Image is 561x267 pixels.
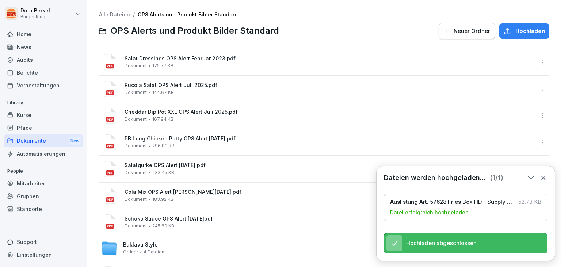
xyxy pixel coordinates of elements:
span: 233.45 KB [152,170,174,175]
button: Hochladen [499,23,549,39]
span: ( 1 / 1 ) [490,174,503,182]
p: Library [4,97,83,109]
p: People [4,165,83,177]
a: Standorte [4,203,83,215]
span: 167.94 KB [152,117,173,122]
span: 296.89 KB [152,143,175,148]
a: Kurse [4,109,83,121]
span: Dokument [125,90,147,95]
div: New [69,137,81,145]
span: Ordner [123,249,138,255]
span: Cola Mix OPS Alert [PERSON_NAME][DATE].pdf [125,189,534,195]
span: 175.77 KB [152,63,173,68]
span: Baklava Style [123,242,158,248]
span: / [133,12,135,18]
span: Datei erfolgreich hochgeladen [390,209,469,216]
a: Einstellungen [4,248,83,261]
span: Auslistung Art. 57628 Fries Box HD - Supply News - BK Manager.pdf [390,199,514,205]
span: Dokument [125,170,147,175]
a: News [4,41,83,53]
span: Dokument [125,63,147,68]
div: Dokumente [4,134,83,148]
span: Hochladen abgeschlossen [406,240,477,247]
span: 52.73 KB [518,199,541,205]
a: DokumenteNew [4,134,83,148]
a: Audits [4,53,83,66]
a: OPS Alerts und Produkt Bilder Standard [138,11,238,18]
span: PB Long Chicken Patty OPS Alert [DATE].pdf [125,136,534,142]
button: Neuer Ordner [439,23,495,39]
span: Salat Dressings OPS Alert Februar 2023.pdf [125,56,534,62]
a: Baklava StyleOrdner4 Dateien [101,240,534,256]
p: Doro Berkel [20,8,50,14]
a: Berichte [4,66,83,79]
a: Gruppen [4,190,83,203]
span: Schoko Sauce OPS Alert [DATE]pdf [125,216,534,222]
span: Dokument [125,143,147,148]
a: Veranstaltungen [4,79,83,92]
span: Cheddar Dip Pot XXL OPS Alert Juli 2025.pdf [125,109,534,115]
div: Support [4,236,83,248]
span: Dokument [125,197,147,202]
a: Pfade [4,121,83,134]
span: 144.67 KB [152,90,174,95]
span: Dokument [125,223,147,229]
a: Automatisierungen [4,147,83,160]
span: 245.89 KB [152,223,174,229]
span: Neuer Ordner [454,27,490,35]
span: Rucola Salat OPS Alert Juli 2025.pdf [125,82,534,89]
a: Home [4,28,83,41]
span: 4 Dateien [144,249,164,255]
span: Dateien werden hochgeladen... [384,174,485,182]
a: Mitarbeiter [4,177,83,190]
a: Alle Dateien [99,11,130,18]
span: 183.92 KB [152,197,173,202]
p: Burger King [20,14,50,19]
span: OPS Alerts und Produkt Bilder Standard [111,26,279,36]
span: Hochladen [515,27,545,35]
span: Dokument [125,117,147,122]
span: Salatgurke OPS Alert [DATE].pdf [125,162,534,169]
